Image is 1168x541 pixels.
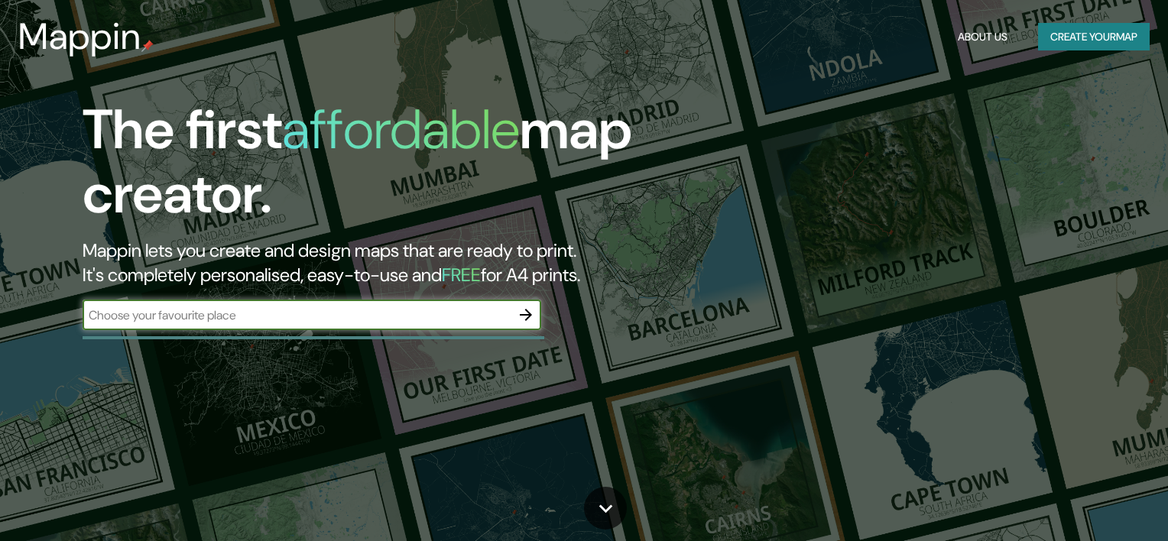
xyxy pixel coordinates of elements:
[18,15,141,58] h3: Mappin
[282,94,520,165] h1: affordable
[83,306,511,324] input: Choose your favourite place
[952,23,1014,51] button: About Us
[83,238,667,287] h2: Mappin lets you create and design maps that are ready to print. It's completely personalised, eas...
[83,98,667,238] h1: The first map creator.
[442,263,481,287] h5: FREE
[141,40,154,52] img: mappin-pin
[1038,23,1150,51] button: Create yourmap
